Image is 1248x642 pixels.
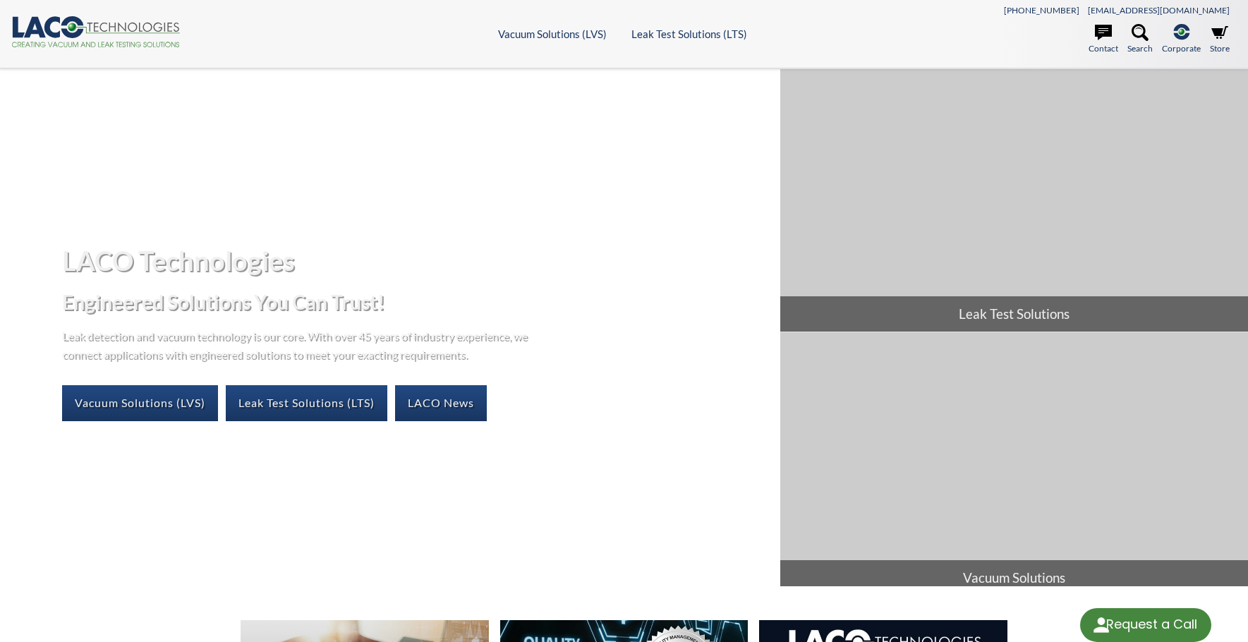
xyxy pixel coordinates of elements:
[1090,614,1113,636] img: round button
[62,327,535,363] p: Leak detection and vacuum technology is our core. With over 45 years of industry experience, we c...
[1089,24,1118,55] a: Contact
[1088,5,1230,16] a: [EMAIL_ADDRESS][DOMAIN_NAME]
[631,28,747,40] a: Leak Test Solutions (LTS)
[226,385,387,420] a: Leak Test Solutions (LTS)
[780,69,1248,332] a: Leak Test Solutions
[1162,42,1201,55] span: Corporate
[62,385,218,420] a: Vacuum Solutions (LVS)
[1004,5,1079,16] a: [PHONE_NUMBER]
[62,289,768,315] h2: Engineered Solutions You Can Trust!
[780,296,1248,332] span: Leak Test Solutions
[780,560,1248,595] span: Vacuum Solutions
[62,243,768,278] h1: LACO Technologies
[1127,24,1153,55] a: Search
[1210,24,1230,55] a: Store
[498,28,607,40] a: Vacuum Solutions (LVS)
[780,332,1248,595] a: Vacuum Solutions
[1106,608,1197,641] div: Request a Call
[1080,608,1211,642] div: Request a Call
[395,385,487,420] a: LACO News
